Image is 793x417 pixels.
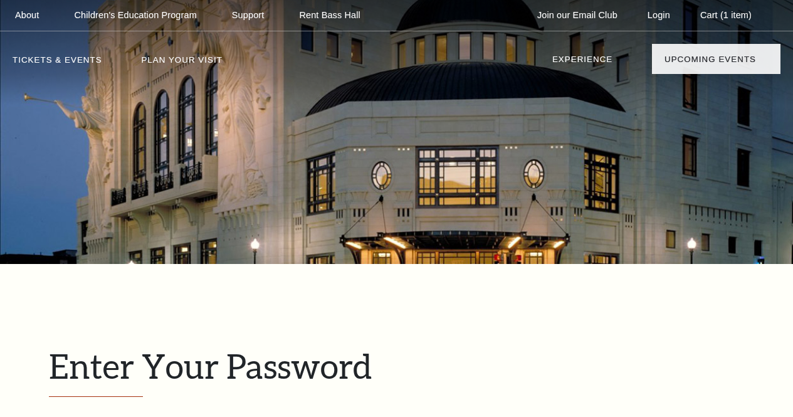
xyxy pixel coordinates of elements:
p: Experience [552,55,612,70]
span: Enter Your Password [49,346,372,386]
p: Plan Your Visit [141,56,223,71]
p: Support [232,10,265,21]
p: About [15,10,39,21]
p: Children's Education Program [74,10,196,21]
p: Rent Bass Hall [299,10,360,21]
p: Upcoming Events [664,55,756,70]
p: Tickets & Events [13,56,102,71]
